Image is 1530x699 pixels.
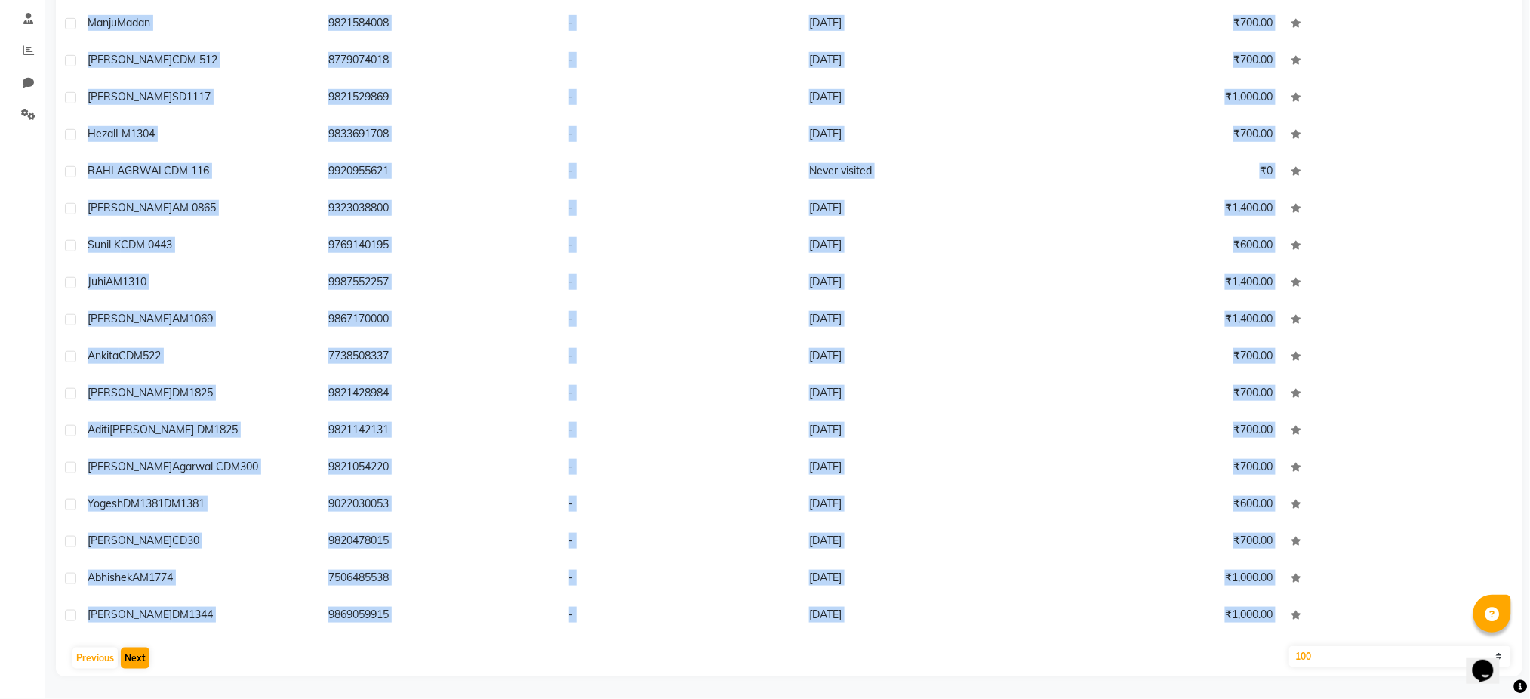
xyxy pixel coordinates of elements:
td: 9022030053 [319,487,560,524]
td: 9920955621 [319,154,560,191]
td: ₹1,000.00 [1041,80,1282,117]
span: Juhi [88,275,106,288]
td: 8779074018 [319,43,560,80]
td: 9821529869 [319,80,560,117]
td: 9821054220 [319,450,560,487]
td: 9833691708 [319,117,560,154]
span: [PERSON_NAME] [88,90,172,103]
td: 9987552257 [319,265,560,302]
span: YogeshDM1381 [88,497,164,510]
td: 9821142131 [319,413,560,450]
span: DM1344 [172,608,213,621]
td: [DATE] [800,117,1041,154]
td: [DATE] [800,413,1041,450]
span: Sunil K [88,238,121,251]
span: Manju [88,16,117,29]
td: - [560,117,801,154]
td: ₹700.00 [1041,117,1282,154]
span: DM1381 [164,497,205,510]
td: Never visited [800,154,1041,191]
td: [DATE] [800,487,1041,524]
span: AM 0865 [172,201,216,214]
span: Aditi [88,423,109,436]
td: - [560,228,801,265]
td: 9769140195 [319,228,560,265]
td: - [560,524,801,561]
td: ₹1,400.00 [1041,265,1282,302]
td: - [560,598,801,635]
span: Madan [117,16,150,29]
td: [DATE] [800,228,1041,265]
span: [PERSON_NAME] [88,386,172,399]
td: 9820478015 [319,524,560,561]
td: - [560,80,801,117]
td: - [560,6,801,43]
td: ₹700.00 [1041,6,1282,43]
span: [PERSON_NAME] [88,53,172,66]
td: - [560,413,801,450]
td: 7738508337 [319,339,560,376]
td: [DATE] [800,339,1041,376]
td: 9821428984 [319,376,560,413]
td: 9869059915 [319,598,560,635]
td: ₹700.00 [1041,524,1282,561]
span: CDM 512 [172,53,217,66]
span: [PERSON_NAME] [88,534,172,547]
span: Abhishek [88,571,132,584]
iframe: chat widget [1467,639,1515,684]
button: Previous [72,648,118,669]
span: AM1069 [172,312,213,325]
span: CDM 0443 [121,238,172,251]
td: - [560,487,801,524]
span: CD30 [172,534,199,547]
td: 9323038800 [319,191,560,228]
td: - [560,154,801,191]
td: - [560,339,801,376]
span: LM1304 [115,127,155,140]
td: - [560,43,801,80]
span: [PERSON_NAME] DM1825 [109,423,238,436]
td: - [560,265,801,302]
td: [DATE] [800,265,1041,302]
td: - [560,561,801,598]
td: ₹600.00 [1041,487,1282,524]
td: [DATE] [800,598,1041,635]
span: SD1117 [172,90,211,103]
span: [PERSON_NAME] [88,312,172,325]
td: [DATE] [800,376,1041,413]
td: ₹700.00 [1041,339,1282,376]
td: [DATE] [800,191,1041,228]
td: [DATE] [800,561,1041,598]
span: CDM 116 [164,164,209,177]
td: - [560,450,801,487]
td: ₹600.00 [1041,228,1282,265]
td: [DATE] [800,6,1041,43]
span: AM1310 [106,275,146,288]
td: [DATE] [800,524,1041,561]
td: [DATE] [800,450,1041,487]
span: [PERSON_NAME] [88,460,172,473]
span: [PERSON_NAME] [88,608,172,621]
span: CDM522 [119,349,161,362]
td: - [560,191,801,228]
span: DM1825 [172,386,213,399]
span: Ankita [88,349,119,362]
td: 9867170000 [319,302,560,339]
td: [DATE] [800,302,1041,339]
span: Agarwal CDM300 [172,460,258,473]
td: - [560,302,801,339]
td: ₹700.00 [1041,450,1282,487]
td: - [560,376,801,413]
span: AM1774 [132,571,173,584]
button: Next [121,648,149,669]
td: ₹0 [1041,154,1282,191]
span: [PERSON_NAME] [88,201,172,214]
td: ₹700.00 [1041,43,1282,80]
td: ₹1,000.00 [1041,561,1282,598]
td: [DATE] [800,43,1041,80]
td: ₹700.00 [1041,376,1282,413]
td: ₹1,400.00 [1041,191,1282,228]
span: RAHI AGRWAL [88,164,164,177]
td: [DATE] [800,80,1041,117]
td: 9821584008 [319,6,560,43]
